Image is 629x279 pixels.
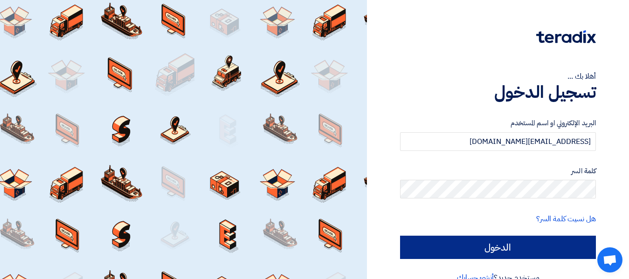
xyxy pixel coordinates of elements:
input: الدخول [400,236,596,259]
div: أهلا بك ... [400,71,596,82]
a: Open chat [597,247,622,272]
img: Teradix logo [536,30,596,43]
a: هل نسيت كلمة السر؟ [536,213,596,225]
label: البريد الإلكتروني او اسم المستخدم [400,118,596,129]
h1: تسجيل الدخول [400,82,596,102]
label: كلمة السر [400,166,596,177]
input: أدخل بريد العمل الإلكتروني او اسم المستخدم الخاص بك ... [400,132,596,151]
